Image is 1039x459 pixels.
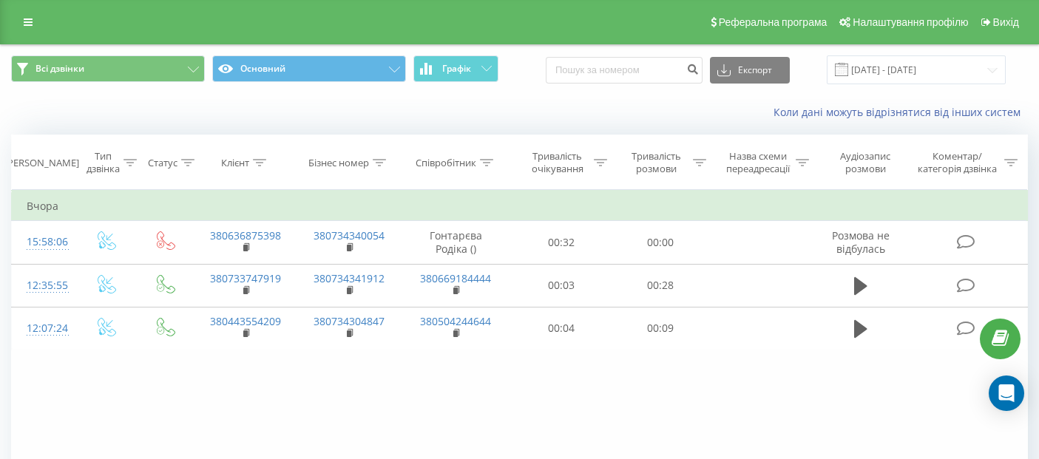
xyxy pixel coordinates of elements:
button: Всі дзвінки [11,55,205,82]
a: 380443554209 [210,314,281,328]
div: Клієнт [221,157,249,169]
div: 15:58:06 [27,228,60,256]
input: Пошук за номером [546,57,703,84]
div: Коментар/категорія дзвінка [914,150,1001,175]
div: 12:35:55 [27,271,60,300]
td: 00:00 [611,221,710,264]
div: [PERSON_NAME] [4,157,79,169]
div: Тривалість очікування [525,150,590,175]
a: 380734340054 [314,228,385,242]
td: 00:04 [511,307,610,350]
a: 380733747919 [210,271,281,285]
td: Вчора [12,191,1028,221]
div: Статус [148,157,177,169]
a: Коли дані можуть відрізнятися вiд інших систем [774,105,1028,119]
button: Графік [413,55,498,82]
div: Open Intercom Messenger [989,375,1024,411]
div: 12:07:24 [27,314,60,343]
div: Тривалість розмови [624,150,689,175]
a: 380734341912 [314,271,385,285]
div: Тип дзвінка [87,150,120,175]
td: 00:32 [511,221,610,264]
div: Назва схеми переадресації [723,150,793,175]
td: 00:28 [611,264,710,307]
span: Реферальна програма [719,16,828,28]
td: Гонтарєва Родіка () [400,221,511,264]
div: Бізнес номер [308,157,369,169]
div: Аудіозапис розмови [826,150,904,175]
a: 380734304847 [314,314,385,328]
span: Всі дзвінки [35,63,84,75]
td: 00:03 [511,264,610,307]
div: Співробітник [416,157,476,169]
span: Розмова не відбулась [832,228,890,256]
button: Основний [212,55,406,82]
button: Експорт [710,57,790,84]
a: 380636875398 [210,228,281,242]
a: 380504244644 [420,314,491,328]
span: Графік [442,64,471,74]
td: 00:09 [611,307,710,350]
a: 380669184444 [420,271,491,285]
span: Вихід [993,16,1019,28]
span: Налаштування профілю [853,16,968,28]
